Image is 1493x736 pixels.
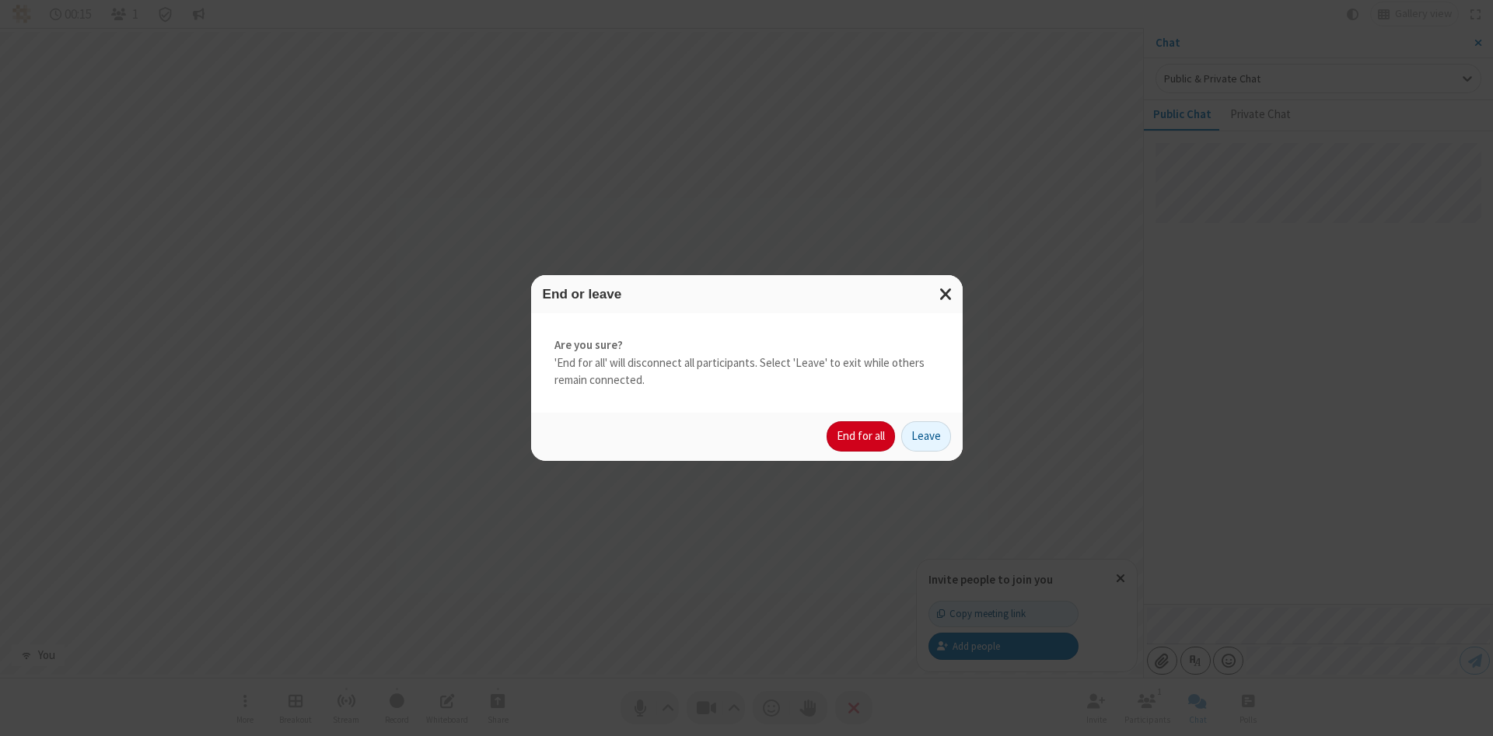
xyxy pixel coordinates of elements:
[543,287,951,302] h3: End or leave
[531,313,963,413] div: 'End for all' will disconnect all participants. Select 'Leave' to exit while others remain connec...
[901,421,951,452] button: Leave
[554,337,939,354] strong: Are you sure?
[930,275,963,313] button: Close modal
[827,421,895,452] button: End for all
